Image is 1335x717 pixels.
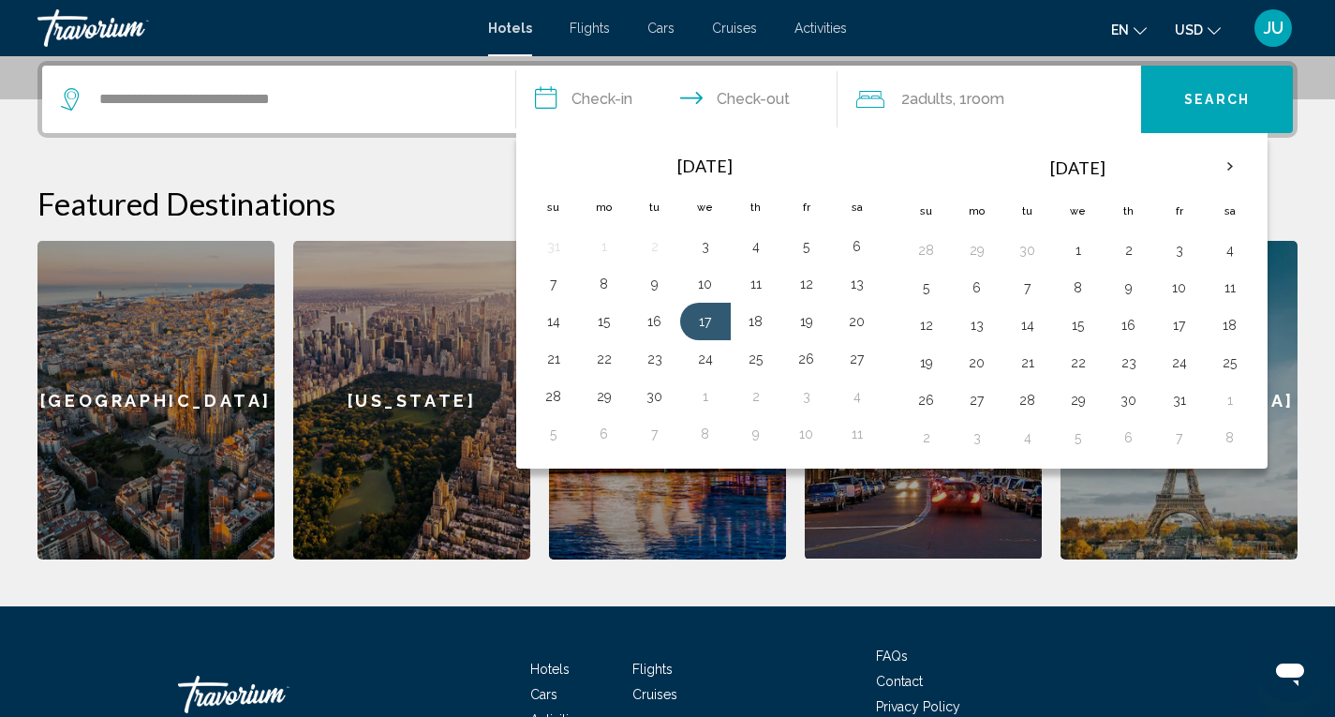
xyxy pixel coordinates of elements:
button: Day 14 [539,308,569,335]
button: Day 11 [1215,275,1245,301]
span: Search [1184,93,1250,108]
a: Contact [876,674,923,689]
button: Day 2 [912,425,942,451]
button: Day 24 [1164,350,1194,376]
button: Day 2 [1114,237,1144,263]
a: [US_STATE] [293,241,530,560]
a: Activities [794,21,847,36]
button: Day 24 [690,346,720,372]
div: Search widget [42,66,1293,133]
button: Day 8 [690,421,720,447]
button: Day 25 [741,346,771,372]
button: Day 3 [1164,237,1194,263]
button: Day 1 [589,233,619,260]
button: Day 22 [1063,350,1093,376]
button: Day 4 [1013,425,1043,451]
button: Day 7 [539,271,569,297]
a: Cruises [712,21,757,36]
a: Flights [570,21,610,36]
button: Day 18 [1215,312,1245,338]
button: Day 2 [640,233,670,260]
button: Day 30 [640,383,670,410]
a: Flights [632,662,673,677]
button: Day 21 [1013,350,1043,376]
button: Day 20 [842,308,872,335]
button: Search [1141,66,1293,133]
button: Day 4 [741,233,771,260]
button: Day 7 [640,421,670,447]
button: Day 31 [539,233,569,260]
button: Day 3 [690,233,720,260]
span: , 1 [953,86,1004,112]
button: Day 13 [962,312,992,338]
button: Day 3 [962,425,992,451]
button: Day 4 [1215,237,1245,263]
button: Day 31 [1164,387,1194,413]
button: Day 21 [539,346,569,372]
th: [DATE] [579,145,832,187]
button: Day 13 [842,271,872,297]
span: en [1111,22,1129,37]
button: Day 4 [842,383,872,410]
button: Day 23 [1114,350,1144,376]
button: Day 29 [589,383,619,410]
button: Day 5 [912,275,942,301]
button: Day 11 [842,421,872,447]
button: Day 26 [912,387,942,413]
button: Day 12 [792,271,822,297]
button: Day 14 [1013,312,1043,338]
iframe: Button to launch messaging window [1260,642,1320,702]
button: Day 8 [589,271,619,297]
button: Day 5 [792,233,822,260]
button: Day 29 [962,237,992,263]
button: Day 7 [1164,425,1194,451]
button: Day 15 [1063,312,1093,338]
button: Day 10 [1164,275,1194,301]
a: [GEOGRAPHIC_DATA] [37,241,274,560]
button: Day 10 [690,271,720,297]
button: Day 23 [640,346,670,372]
span: Adults [910,90,953,108]
button: Day 8 [1063,275,1093,301]
span: 2 [901,86,953,112]
button: Day 6 [842,233,872,260]
button: Day 26 [792,346,822,372]
a: FAQs [876,649,908,664]
button: Day 9 [640,271,670,297]
a: Cars [530,687,557,702]
button: Day 1 [1063,237,1093,263]
button: Day 15 [589,308,619,335]
button: Day 8 [1215,425,1245,451]
a: Cars [647,21,675,36]
button: Day 6 [589,421,619,447]
a: Hotels [530,662,570,677]
button: Day 29 [1063,387,1093,413]
button: Day 20 [962,350,992,376]
span: Cruises [632,687,677,702]
button: Day 3 [792,383,822,410]
button: Day 30 [1114,387,1144,413]
button: Day 17 [1164,312,1194,338]
th: [DATE] [952,145,1205,190]
button: Day 6 [962,275,992,301]
button: Day 7 [1013,275,1043,301]
button: Day 1 [690,383,720,410]
button: Day 10 [792,421,822,447]
button: Day 19 [792,308,822,335]
button: Day 30 [1013,237,1043,263]
button: Day 1 [1215,387,1245,413]
button: Change language [1111,16,1147,43]
button: User Menu [1249,8,1298,48]
button: Day 17 [690,308,720,335]
a: Hotels [488,21,532,36]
